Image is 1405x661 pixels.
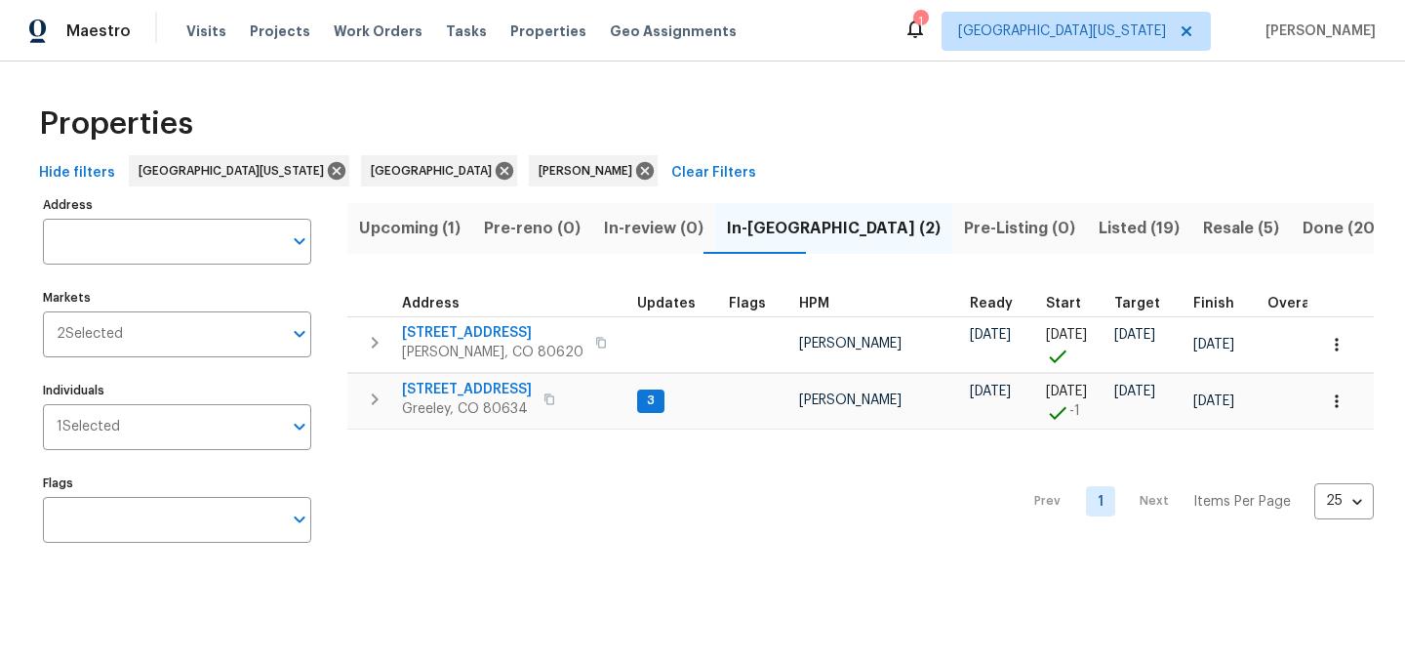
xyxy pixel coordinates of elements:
[43,477,311,489] label: Flags
[1038,316,1106,372] td: Project started on time
[286,506,313,533] button: Open
[66,21,131,41] span: Maestro
[484,215,581,242] span: Pre-reno (0)
[250,21,310,41] span: Projects
[1086,486,1115,516] a: Goto page 1
[1267,297,1318,310] span: Overall
[663,155,764,191] button: Clear Filters
[958,21,1166,41] span: [GEOGRAPHIC_DATA][US_STATE]
[361,155,517,186] div: [GEOGRAPHIC_DATA]
[1046,328,1087,342] span: [DATE]
[57,326,123,343] span: 2 Selected
[39,114,193,134] span: Properties
[970,297,1030,310] div: Earliest renovation start date (first business day after COE or Checkout)
[139,161,332,181] span: [GEOGRAPHIC_DATA][US_STATE]
[799,393,902,407] span: [PERSON_NAME]
[39,161,115,186] span: Hide filters
[1114,385,1155,398] span: [DATE]
[1314,475,1374,526] div: 25
[727,215,941,242] span: In-[GEOGRAPHIC_DATA] (2)
[334,21,422,41] span: Work Orders
[970,297,1013,310] span: Ready
[359,215,461,242] span: Upcoming (1)
[970,328,1011,342] span: [DATE]
[970,385,1011,398] span: [DATE]
[637,297,696,310] span: Updates
[539,161,640,181] span: [PERSON_NAME]
[43,385,311,396] label: Individuals
[31,155,123,191] button: Hide filters
[402,343,583,362] span: [PERSON_NAME], CO 80620
[57,419,120,435] span: 1 Selected
[129,155,349,186] div: [GEOGRAPHIC_DATA][US_STATE]
[1114,328,1155,342] span: [DATE]
[286,413,313,440] button: Open
[1046,297,1099,310] div: Actual renovation start date
[286,320,313,348] button: Open
[964,215,1075,242] span: Pre-Listing (0)
[510,21,586,41] span: Properties
[1193,394,1234,408] span: [DATE]
[610,21,737,41] span: Geo Assignments
[1258,21,1376,41] span: [PERSON_NAME]
[286,227,313,255] button: Open
[913,12,927,31] div: 1
[799,337,902,351] span: [PERSON_NAME]
[402,399,532,419] span: Greeley, CO 80634
[371,161,500,181] span: [GEOGRAPHIC_DATA]
[1069,401,1080,421] span: -1
[1193,492,1291,512] p: Items Per Page
[43,292,311,304] label: Markets
[639,392,662,409] span: 3
[1016,441,1374,562] nav: Pagination Navigation
[402,297,460,310] span: Address
[529,155,658,186] div: [PERSON_NAME]
[1046,385,1087,398] span: [DATE]
[402,323,583,343] span: [STREET_ADDRESS]
[1203,215,1279,242] span: Resale (5)
[1114,297,1160,310] span: Target
[1303,215,1392,242] span: Done (204)
[186,21,226,41] span: Visits
[402,380,532,399] span: [STREET_ADDRESS]
[1193,297,1252,310] div: Projected renovation finish date
[1193,338,1234,351] span: [DATE]
[604,215,703,242] span: In-review (0)
[43,199,311,211] label: Address
[1114,297,1178,310] div: Target renovation project end date
[1267,297,1336,310] div: Days past target finish date
[1193,297,1234,310] span: Finish
[799,297,829,310] span: HPM
[1099,215,1180,242] span: Listed (19)
[729,297,766,310] span: Flags
[1046,297,1081,310] span: Start
[671,161,756,186] span: Clear Filters
[446,24,487,38] span: Tasks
